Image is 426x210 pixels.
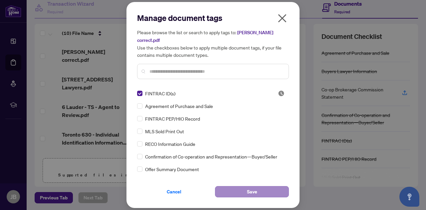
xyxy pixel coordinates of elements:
span: Cancel [167,186,181,197]
button: Open asap [399,187,419,207]
span: Confirmation of Co-operation and Representation—Buyer/Seller [145,153,277,160]
img: status [278,90,285,97]
button: Cancel [137,186,211,197]
span: Pending Review [278,90,285,97]
span: FINTRAC PEP/HIO Record [145,115,200,122]
span: MLS Sold Print Out [145,128,184,135]
span: Save [247,186,257,197]
h2: Manage document tags [137,13,289,23]
span: RECO Information Guide [145,140,195,148]
span: Offer Summary Document [145,165,199,173]
h5: Please browse the list or search to apply tags to: Use the checkboxes below to apply multiple doc... [137,29,289,58]
span: close [277,13,288,24]
button: Save [215,186,289,197]
span: Agreement of Purchase and Sale [145,102,213,110]
span: FINTRAC ID(s) [145,90,175,97]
